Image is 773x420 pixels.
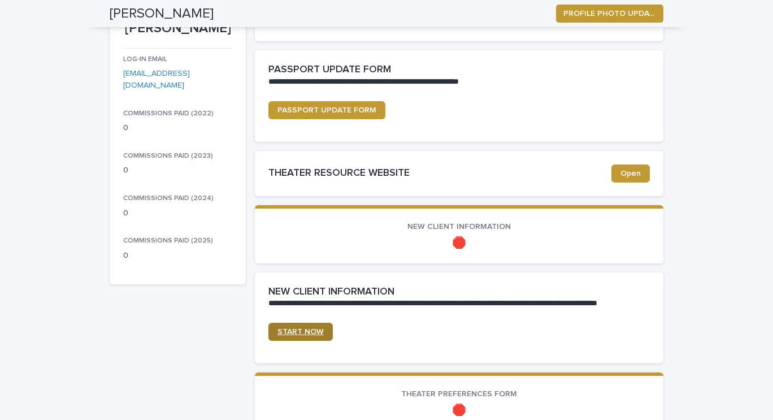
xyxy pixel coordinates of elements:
[268,323,333,341] a: START NOW
[123,195,214,202] span: COMMISSIONS PAID (2024)
[123,164,232,176] p: 0
[268,236,650,250] p: 🛑
[620,170,641,177] span: Open
[563,8,656,19] span: PROFILE PHOTO UPDATE
[123,56,167,63] span: LOG-IN EMAIL
[277,328,324,336] span: START NOW
[123,70,190,89] a: [EMAIL_ADDRESS][DOMAIN_NAME]
[277,106,376,114] span: PASSPORT UPDATE FORM
[123,250,232,262] p: 0
[611,164,650,183] a: Open
[123,122,232,134] p: 0
[556,5,663,23] button: PROFILE PHOTO UPDATE
[268,404,650,417] p: 🛑
[110,6,214,22] h2: [PERSON_NAME]
[123,237,213,244] span: COMMISSIONS PAID (2025)
[123,207,232,219] p: 0
[268,101,385,119] a: PASSPORT UPDATE FORM
[123,110,214,117] span: COMMISSIONS PAID (2022)
[123,20,232,37] p: [PERSON_NAME]
[407,223,511,231] span: NEW CLIENT INFORMATION
[268,286,394,298] h2: NEW CLIENT INFORMATION
[268,167,611,180] h2: THEATER RESOURCE WEBSITE
[123,153,213,159] span: COMMISSIONS PAID (2023)
[268,64,391,76] h2: PASSPORT UPDATE FORM
[401,390,517,398] span: THEATER PREFERENCES FORM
